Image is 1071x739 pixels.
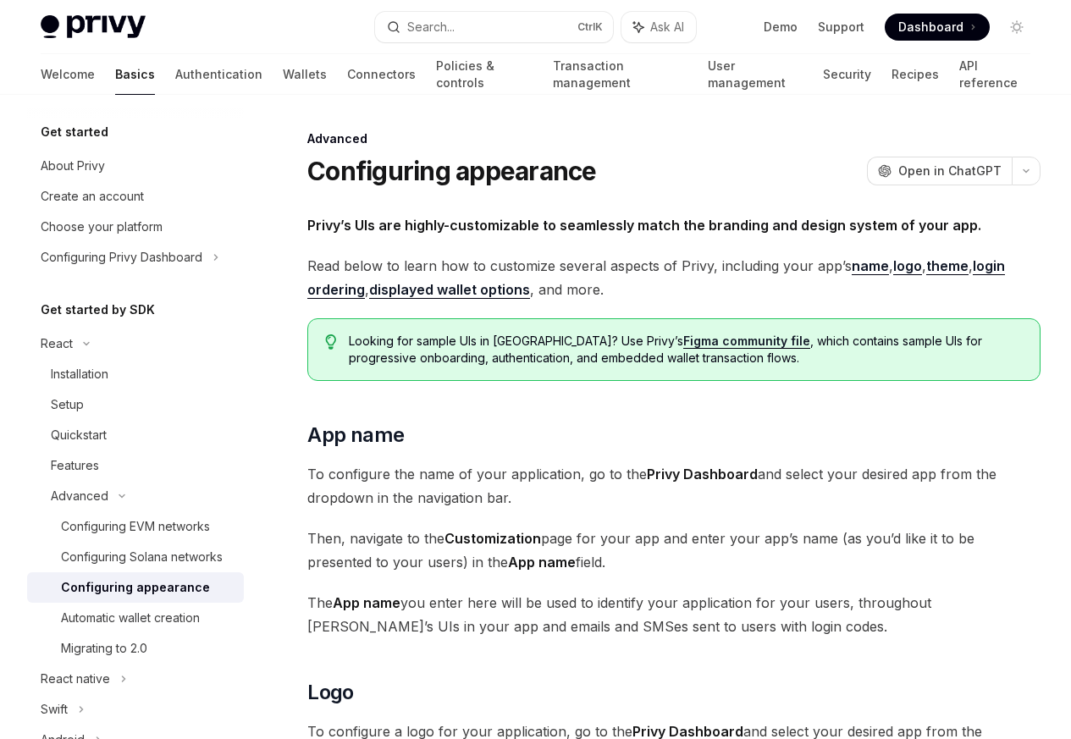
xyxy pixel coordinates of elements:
div: Installation [51,364,108,384]
a: Create an account [27,181,244,212]
div: Swift [41,699,68,720]
strong: Customization [444,530,541,547]
div: Configuring Solana networks [61,547,223,567]
div: Advanced [51,486,108,506]
span: App name [307,422,404,449]
span: To configure the name of your application, go to the and select your desired app from the dropdow... [307,462,1041,510]
h1: Configuring appearance [307,156,597,186]
div: Configuring appearance [61,577,210,598]
a: Recipes [892,54,939,95]
a: About Privy [27,151,244,181]
div: Create an account [41,186,144,207]
button: Ask AI [621,12,696,42]
a: Quickstart [27,420,244,450]
div: Choose your platform [41,217,163,237]
button: Toggle dark mode [1003,14,1030,41]
svg: Tip [325,334,337,350]
span: Read below to learn how to customize several aspects of Privy, including your app’s , , , , , and... [307,254,1041,301]
div: React [41,334,73,354]
a: Configuring EVM networks [27,511,244,542]
div: Features [51,455,99,476]
a: Security [823,54,871,95]
span: Dashboard [898,19,963,36]
span: Ask AI [650,19,684,36]
a: Authentication [175,54,262,95]
div: Quickstart [51,425,107,445]
a: Automatic wallet creation [27,603,244,633]
a: User management [708,54,803,95]
a: displayed wallet options [369,281,530,299]
a: Basics [115,54,155,95]
button: Search...CtrlK [375,12,613,42]
a: Configuring appearance [27,572,244,603]
span: Open in ChatGPT [898,163,1002,179]
div: About Privy [41,156,105,176]
a: Features [27,450,244,481]
strong: Privy’s UIs are highly-customizable to seamlessly match the branding and design system of your app. [307,217,981,234]
div: Automatic wallet creation [61,608,200,628]
a: Migrating to 2.0 [27,633,244,664]
span: The you enter here will be used to identify your application for your users, throughout [PERSON_N... [307,591,1041,638]
a: Policies & controls [436,54,533,95]
a: Figma community file [683,334,810,349]
a: Welcome [41,54,95,95]
span: Looking for sample UIs in [GEOGRAPHIC_DATA]? Use Privy’s , which contains sample UIs for progress... [349,333,1023,367]
h5: Get started by SDK [41,300,155,320]
a: theme [926,257,969,275]
a: Installation [27,359,244,389]
a: Transaction management [553,54,687,95]
div: Advanced [307,130,1041,147]
span: Logo [307,679,354,706]
a: API reference [959,54,1030,95]
a: Configuring Solana networks [27,542,244,572]
a: Setup [27,389,244,420]
a: Choose your platform [27,212,244,242]
span: Then, navigate to the page for your app and enter your app’s name (as you’d like it to be present... [307,527,1041,574]
a: name [852,257,889,275]
a: Connectors [347,54,416,95]
a: Wallets [283,54,327,95]
div: Setup [51,394,84,415]
div: React native [41,669,110,689]
a: Demo [764,19,798,36]
strong: App name [333,594,400,611]
h5: Get started [41,122,108,142]
div: Configuring EVM networks [61,516,210,537]
strong: Privy Dashboard [647,466,758,483]
a: logo [893,257,922,275]
span: Ctrl K [577,20,603,34]
div: Configuring Privy Dashboard [41,247,202,267]
button: Open in ChatGPT [867,157,1012,185]
div: Migrating to 2.0 [61,638,147,659]
a: Support [818,19,864,36]
img: light logo [41,15,146,39]
strong: App name [508,554,576,571]
a: Dashboard [885,14,990,41]
div: Search... [407,17,455,37]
